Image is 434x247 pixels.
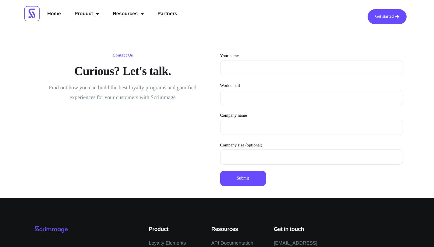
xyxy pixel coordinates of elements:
a: Home [43,9,65,19]
a: Product [70,9,104,19]
input: Work email [220,90,403,105]
input: Company size (optional) [220,149,403,165]
input: Submit [220,171,266,186]
input: Company name [220,120,403,135]
label: Company name [220,113,403,135]
h2: Curious? Let's talk. [31,64,214,78]
label: Company size (optional) [220,143,403,165]
h5: Product [149,225,202,233]
form: Contact form [220,52,403,186]
img: Scrimmage Square Icon Logo [24,6,40,21]
a: Get started [368,9,407,24]
label: Your name [220,54,403,75]
a: Resources [108,9,148,19]
label: Work email [220,84,403,105]
input: Your name [220,60,403,75]
h5: Get in touch [274,225,349,233]
span: Get started [375,15,394,19]
h5: Resources [211,225,265,233]
img: Scrimmage Logo [34,225,68,233]
nav: Menu [43,9,182,19]
a: Partners [153,9,182,19]
p: Find out how you can build the best loyalty programs and gamified experiences for your customers ... [44,83,202,102]
h6: Contact Us [109,52,136,60]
